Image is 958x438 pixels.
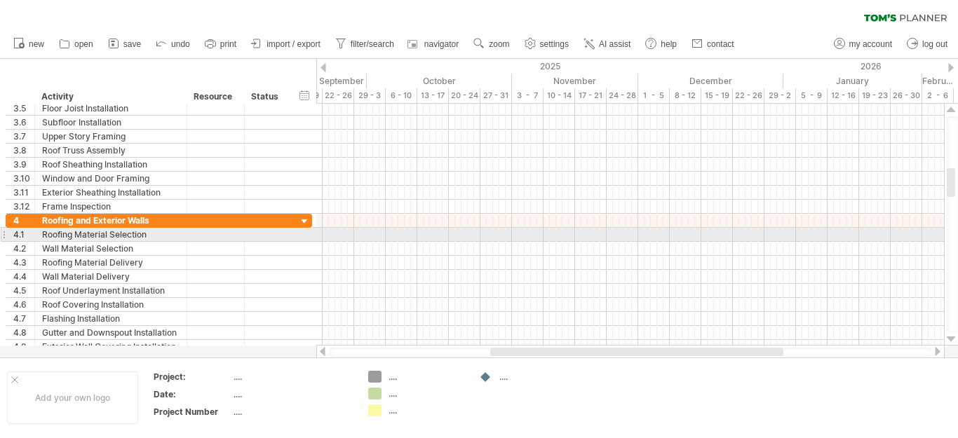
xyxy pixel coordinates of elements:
span: AI assist [599,39,630,49]
a: zoom [470,35,513,53]
div: Status [251,90,282,104]
div: 1 - 5 [638,88,670,103]
div: 29 - 3 [354,88,386,103]
div: .... [499,371,576,383]
div: December 2025 [638,74,783,88]
div: 5 - 9 [796,88,828,103]
div: 4.5 [13,284,34,297]
div: Gutter and Downspout Installation [42,326,180,339]
div: 3.5 [13,102,34,115]
div: 17 - 21 [575,88,607,103]
a: import / export [248,35,325,53]
div: 24 - 28 [607,88,638,103]
div: November 2025 [512,74,638,88]
div: Upper Story Framing [42,130,180,143]
div: .... [234,388,351,400]
div: 20 - 24 [449,88,480,103]
div: 26 - 30 [891,88,922,103]
span: save [123,39,141,49]
div: 12 - 16 [828,88,859,103]
div: Roofing and Exterior Walls [42,214,180,227]
span: open [74,39,93,49]
span: contact [707,39,734,49]
div: Floor Joist Installation [42,102,180,115]
span: settings [540,39,569,49]
div: Activity [41,90,179,104]
div: 19 - 23 [859,88,891,103]
div: 8 - 12 [670,88,701,103]
div: Roof Covering Installation [42,298,180,311]
div: 10 - 14 [544,88,575,103]
div: 29 - 2 [764,88,796,103]
a: navigator [405,35,463,53]
div: .... [389,404,465,416]
div: Frame Inspection [42,200,180,213]
a: print [201,35,241,53]
div: Roofing Material Delivery [42,256,180,269]
div: Flashing Installation [42,312,180,325]
div: 3.9 [13,158,34,171]
a: AI assist [580,35,635,53]
div: October 2025 [367,74,512,88]
div: .... [234,406,351,418]
div: Exterior Wall Covering Installation [42,340,180,353]
div: 3.12 [13,200,34,213]
div: 22 - 26 [323,88,354,103]
div: 4.9 [13,340,34,353]
div: 2 - 6 [922,88,954,103]
div: 4.8 [13,326,34,339]
div: Wall Material Delivery [42,270,180,283]
div: 3.6 [13,116,34,129]
a: save [104,35,145,53]
div: Subfloor Installation [42,116,180,129]
div: Add your own logo [7,371,138,424]
div: 15 - 19 [701,88,733,103]
a: log out [903,35,952,53]
div: Resource [194,90,236,104]
div: .... [389,371,465,383]
div: Roof Underlayment Installation [42,284,180,297]
div: .... [234,371,351,383]
span: navigator [424,39,459,49]
div: 4.7 [13,312,34,325]
div: Project Number [154,406,231,418]
div: Wall Material Selection [42,242,180,255]
div: 3.7 [13,130,34,143]
div: 4.6 [13,298,34,311]
span: log out [922,39,947,49]
span: help [661,39,677,49]
div: .... [389,388,465,399]
div: 13 - 17 [417,88,449,103]
div: Exterior Sheathing Installation [42,186,180,199]
div: 3.8 [13,144,34,157]
div: 4 [13,214,34,227]
span: undo [171,39,190,49]
a: help [642,35,681,53]
span: zoom [489,39,509,49]
span: my account [849,39,892,49]
span: new [29,39,44,49]
a: new [10,35,48,53]
span: import / export [267,39,321,49]
div: 22 - 26 [733,88,764,103]
span: filter/search [351,39,394,49]
a: open [55,35,97,53]
a: settings [521,35,573,53]
div: 6 - 10 [386,88,417,103]
div: 3.11 [13,186,34,199]
div: Project: [154,371,231,383]
span: print [220,39,236,49]
div: 4.4 [13,270,34,283]
div: Date: [154,388,231,400]
div: Roofing Material Selection [42,228,180,241]
div: Roof Truss Assembly [42,144,180,157]
div: Roof Sheathing Installation [42,158,180,171]
a: contact [688,35,738,53]
a: my account [830,35,896,53]
div: 3.10 [13,172,34,185]
div: 3 - 7 [512,88,544,103]
a: undo [152,35,194,53]
div: January 2026 [783,74,922,88]
div: 27 - 31 [480,88,512,103]
div: 4.1 [13,228,34,241]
